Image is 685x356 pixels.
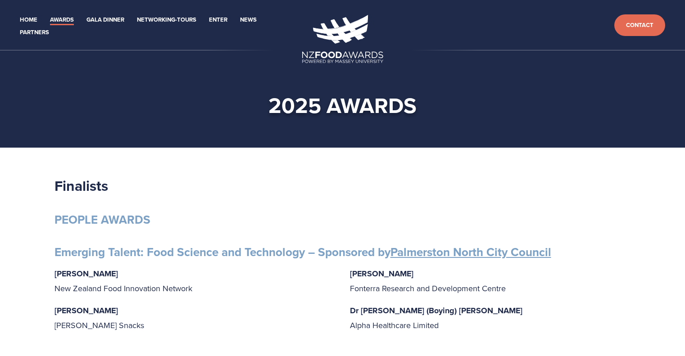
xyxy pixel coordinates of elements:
[54,266,336,295] p: New Zealand Food Innovation Network
[350,305,522,316] strong: Dr [PERSON_NAME] (Boying) [PERSON_NAME]
[209,15,227,25] a: Enter
[390,243,551,261] a: Palmerston North City Council
[20,27,49,38] a: Partners
[50,15,74,25] a: Awards
[86,15,124,25] a: Gala Dinner
[350,266,631,295] p: Fonterra Research and Development Centre
[54,243,551,261] strong: Emerging Talent: Food Science and Technology – Sponsored by
[54,303,336,332] p: [PERSON_NAME] Snacks
[69,92,617,119] h1: 2025 awards
[137,15,196,25] a: Networking-Tours
[350,268,413,279] strong: [PERSON_NAME]
[54,175,108,196] strong: Finalists
[20,15,37,25] a: Home
[614,14,665,36] a: Contact
[54,305,118,316] strong: [PERSON_NAME]
[54,211,150,228] strong: PEOPLE AWARDS
[350,303,631,332] p: Alpha Healthcare Limited
[54,268,118,279] strong: [PERSON_NAME]
[240,15,257,25] a: News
